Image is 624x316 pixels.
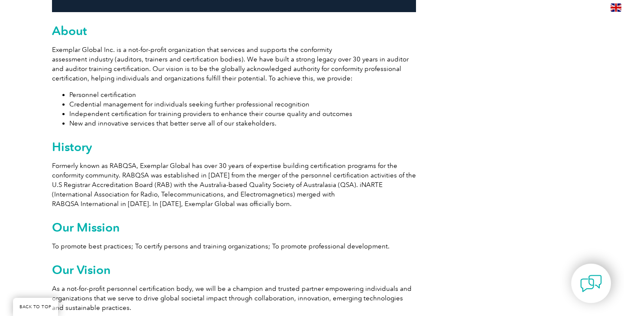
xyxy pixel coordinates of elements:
p: Formerly known as RABQSA, Exemplar Global has over 30 years of expertise building certification p... [52,161,416,209]
p: Exemplar Global Inc. is a not-for-profit organization that services and supports the conformity a... [52,45,416,83]
b: Our Vision [52,262,110,277]
h2: History [52,140,416,154]
h2: Our Mission [52,220,416,234]
h2: About [52,24,416,38]
li: Personnel certification [69,90,416,100]
li: Credential management for individuals seeking further professional recognition [69,100,416,109]
li: Independent certification for training providers to enhance their course quality and outcomes [69,109,416,119]
p: As a not-for-profit personnel certification body, we will be a champion and trusted partner empow... [52,284,416,313]
img: contact-chat.png [580,273,602,294]
li: New and innovative services that better serve all of our stakeholders. [69,119,416,128]
p: To promote best practices; To certify persons and training organizations; To promote professional... [52,242,416,251]
a: BACK TO TOP [13,298,58,316]
img: en [611,3,621,12]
